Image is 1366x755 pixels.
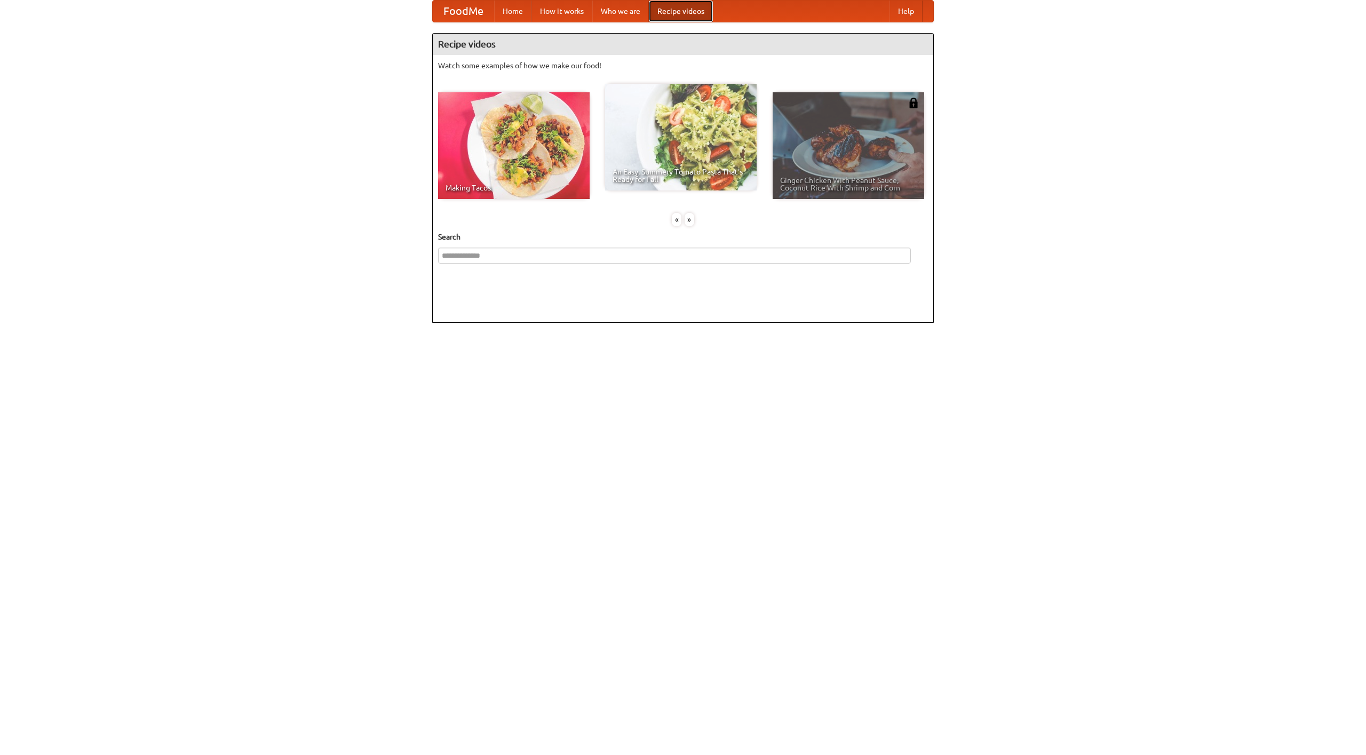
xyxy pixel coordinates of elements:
a: Making Tacos [438,92,590,199]
div: « [672,213,681,226]
h5: Search [438,232,928,242]
p: Watch some examples of how we make our food! [438,60,928,71]
span: Making Tacos [446,184,582,192]
a: FoodMe [433,1,494,22]
img: 483408.png [908,98,919,108]
h4: Recipe videos [433,34,933,55]
a: Help [890,1,923,22]
span: An Easy, Summery Tomato Pasta That's Ready for Fall [613,168,749,183]
a: Home [494,1,531,22]
a: How it works [531,1,592,22]
a: An Easy, Summery Tomato Pasta That's Ready for Fall [605,84,757,190]
a: Who we are [592,1,649,22]
a: Recipe videos [649,1,713,22]
div: » [685,213,694,226]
